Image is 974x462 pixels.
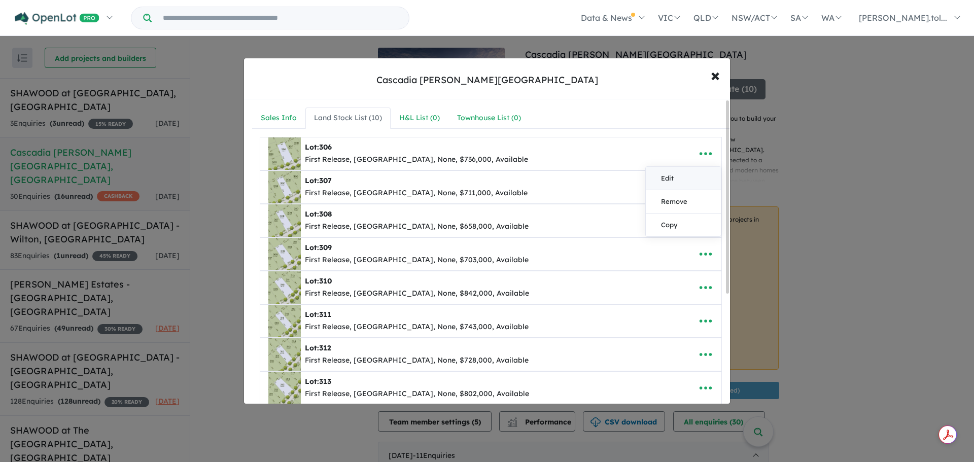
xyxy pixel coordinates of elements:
[711,64,720,86] span: ×
[376,74,598,87] div: Cascadia [PERSON_NAME][GEOGRAPHIC_DATA]
[305,143,332,152] b: Lot:
[646,167,721,190] a: Edit
[305,276,332,286] b: Lot:
[268,137,301,170] img: Cascadia%20Calderwood%20-%20Calderwood%20%20-%20Lot%20Lot%20306___1755643471.jpg
[268,305,301,337] img: Cascadia%20Calderwood%20-%20Calderwood%20%20-%20Lot%20311___1755644082.jpg
[305,154,528,166] div: First Release, [GEOGRAPHIC_DATA], None, $736,000, Available
[305,221,529,233] div: First Release, [GEOGRAPHIC_DATA], None, $658,000, Available
[305,243,332,252] b: Lot:
[319,176,332,185] span: 307
[305,254,529,266] div: First Release, [GEOGRAPHIC_DATA], None, $703,000, Available
[305,310,331,319] b: Lot:
[305,343,331,352] b: Lot:
[457,112,521,124] div: Townhouse List ( 0 )
[319,209,332,219] span: 308
[154,7,407,29] input: Try estate name, suburb, builder or developer
[399,112,440,124] div: H&L List ( 0 )
[268,204,301,237] img: Cascadia%20Calderwood%20-%20Calderwood%20%20-%20Lot%20608___1755643805.jpg
[261,112,297,124] div: Sales Info
[314,112,382,124] div: Land Stock List ( 10 )
[646,214,721,236] a: Copy
[268,238,301,270] img: Cascadia%20Calderwood%20-%20Calderwood%20%20-%20Lot%20309___1755643885.jpg
[646,190,721,214] a: Remove
[305,187,528,199] div: First Release, [GEOGRAPHIC_DATA], None, $711,000, Available
[268,372,301,404] img: Cascadia%20Calderwood%20-%20Calderwood%20%20-%20Lot%20313___1755644244.jpg
[319,377,331,386] span: 313
[319,243,332,252] span: 309
[859,13,947,23] span: [PERSON_NAME].tol...
[305,321,529,333] div: First Release, [GEOGRAPHIC_DATA], None, $743,000, Available
[319,276,332,286] span: 310
[305,209,332,219] b: Lot:
[268,338,301,371] img: Cascadia%20Calderwood%20-%20Calderwood%20%20-%20Lot%20312___1755644165.jpg
[319,310,331,319] span: 311
[15,12,99,25] img: Openlot PRO Logo White
[305,388,529,400] div: First Release, [GEOGRAPHIC_DATA], None, $802,000, Available
[268,171,301,203] img: Cascadia%20Calderwood%20-%20Calderwood%20%20-%20Lot%20Lot%20307___1755643718.jpg
[305,354,529,367] div: First Release, [GEOGRAPHIC_DATA], None, $728,000, Available
[305,288,529,300] div: First Release, [GEOGRAPHIC_DATA], None, $842,000, Available
[305,377,331,386] b: Lot:
[305,176,332,185] b: Lot:
[319,343,331,352] span: 312
[268,271,301,304] img: Cascadia%20Calderwood%20-%20Calderwood%20%20-%20Lot%20310___1755644012.jpg
[319,143,332,152] span: 306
